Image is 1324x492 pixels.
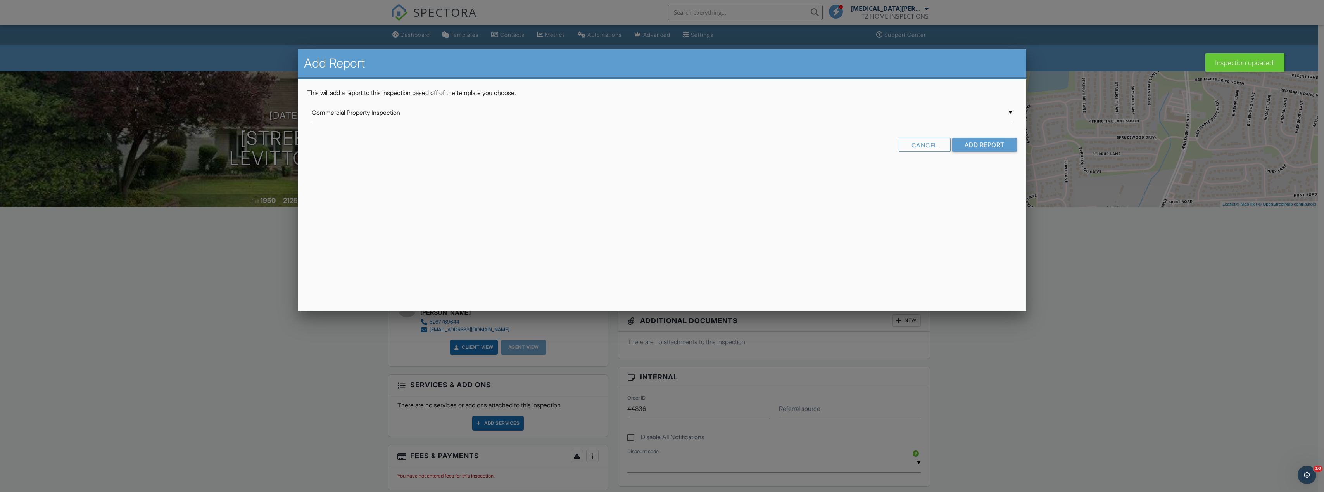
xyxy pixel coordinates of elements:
[1314,466,1322,472] span: 10
[307,88,1017,97] p: This will add a report to this inspection based off of the template you choose.
[304,55,1020,71] h2: Add Report
[1298,466,1316,484] iframe: Intercom live chat
[899,138,951,152] div: Cancel
[1205,53,1284,72] div: Inspection updated!
[952,138,1017,152] input: Add Report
